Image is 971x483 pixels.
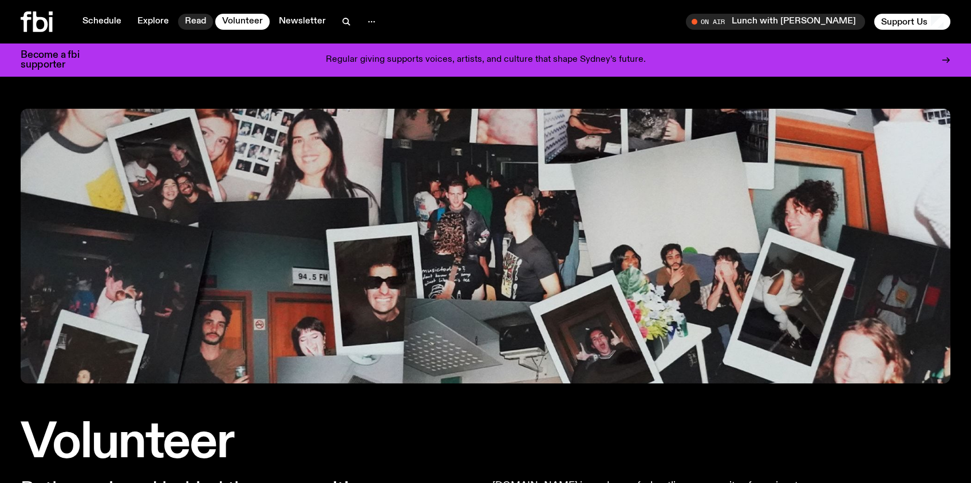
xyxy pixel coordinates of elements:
span: Support Us [881,17,927,27]
a: Read [178,14,213,30]
a: Schedule [76,14,128,30]
img: A collage of photographs and polaroids showing FBI volunteers. [21,109,950,383]
a: Explore [131,14,176,30]
p: Regular giving supports voices, artists, and culture that shape Sydney’s future. [326,55,646,65]
button: On AirLunch with [PERSON_NAME] [686,14,865,30]
h3: Become a fbi supporter [21,50,94,70]
h1: Volunteer [21,420,479,466]
a: Volunteer [215,14,270,30]
a: Newsletter [272,14,333,30]
button: Support Us [874,14,950,30]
